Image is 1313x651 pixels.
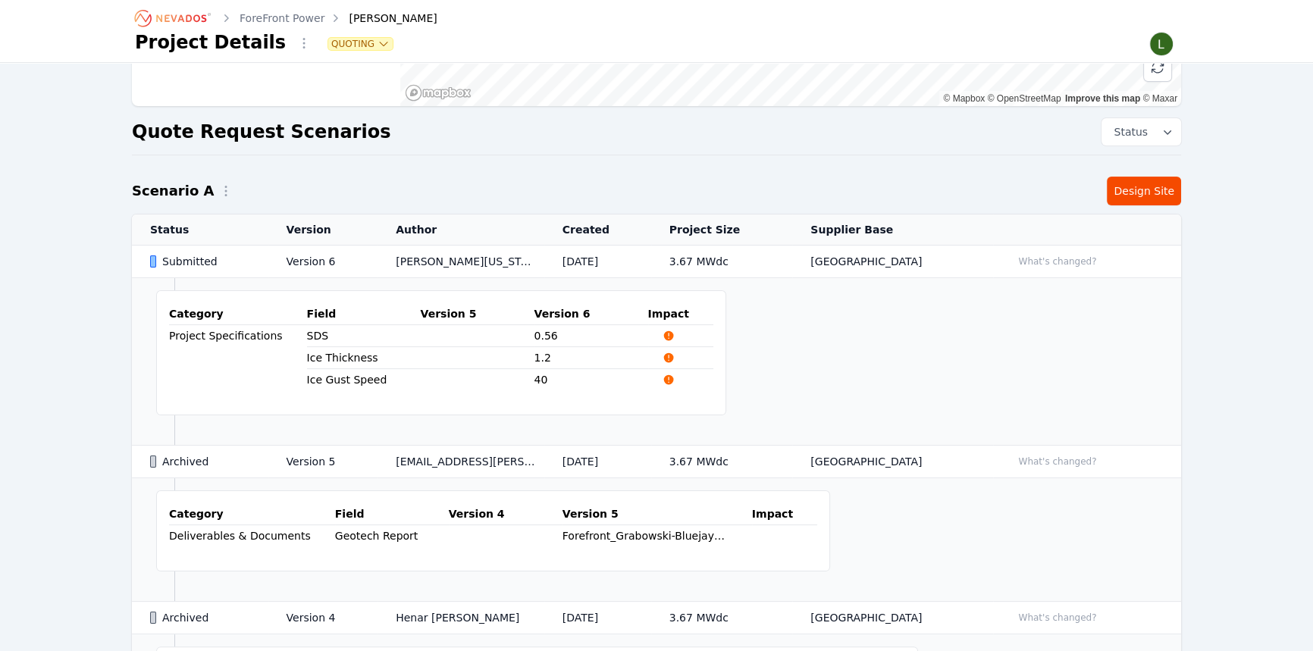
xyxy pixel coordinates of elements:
[1142,93,1177,104] a: Maxar
[651,602,793,634] td: 3.67 MWdc
[449,503,562,525] th: Version 4
[307,325,421,346] td: SDS
[534,369,648,391] td: 40
[169,503,335,525] th: Category
[378,602,544,634] td: Henar [PERSON_NAME]
[150,610,261,625] div: Archived
[335,503,449,525] th: Field
[268,246,378,278] td: Version 6
[651,246,793,278] td: 3.67 MWdc
[1108,124,1148,139] span: Status
[651,446,793,478] td: 3.67 MWdc
[534,325,648,347] td: 0.56
[648,303,713,325] th: Impact
[648,352,689,364] span: Impacts Structural Calculations
[792,446,993,478] td: [GEOGRAPHIC_DATA]
[421,303,534,325] th: Version 5
[132,180,214,202] h2: Scenario A
[132,246,1181,278] tr: SubmittedVersion 6[PERSON_NAME][US_STATE][DATE]3.67 MWdc[GEOGRAPHIC_DATA]What's changed?
[534,303,648,325] th: Version 6
[792,214,993,246] th: Supplier Base
[132,120,390,144] h2: Quote Request Scenarios
[1011,609,1103,626] button: What's changed?
[544,602,651,634] td: [DATE]
[240,11,324,26] a: ForeFront Power
[648,330,689,342] span: Impacts Structural Calculations
[169,303,307,325] th: Category
[135,6,437,30] nav: Breadcrumb
[405,84,472,102] a: Mapbox homepage
[378,446,544,478] td: [EMAIL_ADDRESS][PERSON_NAME][DOMAIN_NAME]
[307,347,421,368] td: Ice Thickness
[792,602,993,634] td: [GEOGRAPHIC_DATA]
[268,214,378,246] th: Version
[562,528,728,543] div: Forefront_Grabowski-BluejaySolar_GeotechReport_[DATE].pdf (21.2 MB)
[988,93,1061,104] a: OpenStreetMap
[268,602,378,634] td: Version 4
[268,446,378,478] td: Version 5
[1011,453,1103,470] button: What's changed?
[132,602,1181,634] tr: ArchivedVersion 4Henar [PERSON_NAME][DATE]3.67 MWdc[GEOGRAPHIC_DATA]What's changed?
[752,503,817,525] th: Impact
[169,525,335,547] td: Deliverables & Documents
[132,446,1181,478] tr: ArchivedVersion 5[EMAIL_ADDRESS][PERSON_NAME][DOMAIN_NAME][DATE]3.67 MWdc[GEOGRAPHIC_DATA]What's ...
[544,446,651,478] td: [DATE]
[378,214,544,246] th: Author
[648,374,689,386] span: Impacts Structural Calculations
[562,503,752,525] th: Version 5
[1149,32,1174,56] img: Lamar Washington
[651,214,793,246] th: Project Size
[307,303,421,325] th: Field
[1065,93,1140,104] a: Improve this map
[328,38,393,50] button: Quoting
[1107,177,1181,205] a: Design Site
[150,254,261,269] div: Submitted
[534,347,648,369] td: 1.2
[378,246,544,278] td: [PERSON_NAME][US_STATE]
[544,214,651,246] th: Created
[327,11,437,26] div: [PERSON_NAME]
[1011,253,1103,270] button: What's changed?
[150,454,261,469] div: Archived
[544,246,651,278] td: [DATE]
[792,246,993,278] td: [GEOGRAPHIC_DATA]
[307,369,421,390] td: Ice Gust Speed
[943,93,985,104] a: Mapbox
[132,214,268,246] th: Status
[335,525,449,546] td: Geotech Report
[1101,118,1181,146] button: Status
[135,30,286,55] h1: Project Details
[169,325,307,391] td: Project Specifications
